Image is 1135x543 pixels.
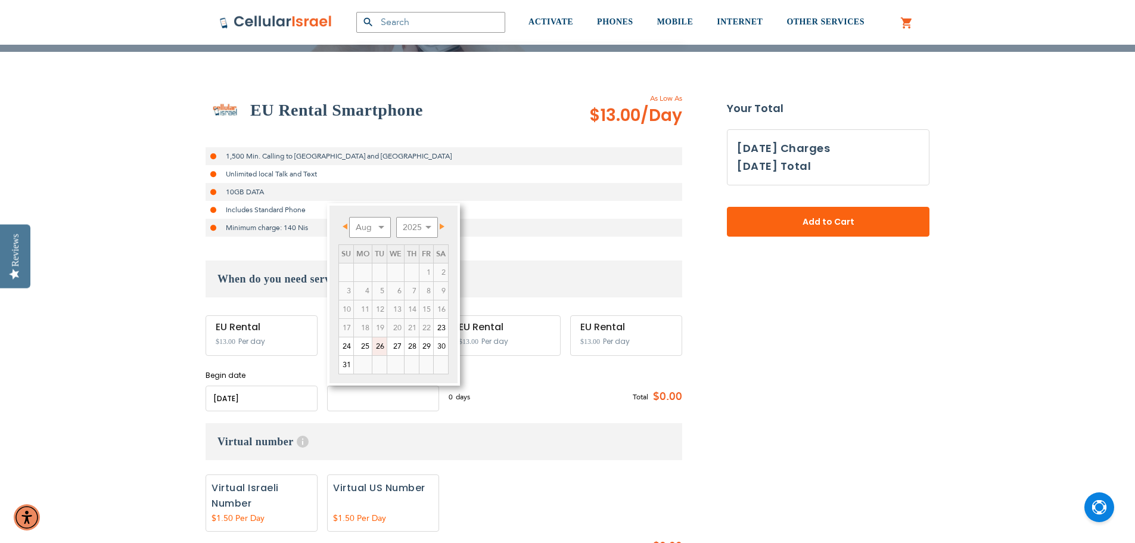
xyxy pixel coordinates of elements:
h3: Virtual number [206,423,682,460]
input: MM/DD/YYYY [206,386,318,411]
input: Search [356,12,505,33]
a: 28 [405,337,419,355]
span: OTHER SERVICES [786,17,865,26]
h2: EU Rental Smartphone [250,98,423,122]
span: $13.00 [589,104,682,128]
span: days [456,392,470,402]
div: EU Rental [216,322,307,333]
td: minimum 7 days rental Or minimum 4 months on Long term plans [354,319,372,337]
span: Help [297,436,309,448]
img: EU Rental Smartphone [206,91,244,129]
a: 27 [387,337,404,355]
li: 1,500 Min. Calling to [GEOGRAPHIC_DATA] and [GEOGRAPHIC_DATA] [206,147,682,165]
li: 10GB DATA [206,183,682,201]
div: Reviews [10,234,21,266]
a: 25 [354,337,372,355]
span: 22 [419,319,433,337]
span: PHONES [597,17,633,26]
img: Cellular Israel Logo [219,15,332,29]
span: Add to Cart [766,216,890,228]
div: EU Rental [459,322,551,333]
span: /Day [640,104,682,128]
span: INTERNET [717,17,763,26]
span: 18 [354,319,372,337]
span: Per day [481,336,508,347]
span: Per day [238,336,265,347]
div: EU Rental [580,322,672,333]
td: minimum 7 days rental Or minimum 4 months on Long term plans [339,319,354,337]
a: 30 [434,337,448,355]
li: Includes Standard Phone [206,201,682,219]
span: 21 [405,319,419,337]
span: 19 [372,319,387,337]
span: Per day [603,336,630,347]
span: Prev [343,224,347,229]
td: minimum 7 days rental Or minimum 4 months on Long term plans [372,319,387,337]
a: Prev [340,219,355,234]
h3: [DATE] Total [737,157,811,175]
span: ACTIVATE [528,17,573,26]
label: Begin date [206,370,318,381]
span: 0 [449,392,456,402]
td: minimum 7 days rental Or minimum 4 months on Long term plans [387,319,405,337]
span: Next [440,224,444,229]
span: $13.00 [580,337,600,346]
span: $0.00 [648,388,682,406]
a: 23 [434,319,448,337]
a: Next [433,219,447,234]
span: $13.00 [459,337,478,346]
span: Total [633,392,648,402]
span: MOBILE [657,17,694,26]
h3: When do you need service? [206,260,682,297]
input: MM/DD/YYYY [327,386,439,411]
a: 29 [419,337,433,355]
span: 17 [339,319,353,337]
button: Add to Cart [727,207,929,237]
td: minimum 7 days rental Or minimum 4 months on Long term plans [419,319,434,337]
a: 31 [339,356,353,374]
h3: [DATE] Charges [737,139,919,157]
li: Unlimited local Talk and Text [206,165,682,183]
li: Minimum charge: 140 Nis [206,219,682,237]
td: minimum 7 days rental Or minimum 4 months on Long term plans [405,319,419,337]
div: Accessibility Menu [14,504,40,530]
select: Select year [396,217,438,238]
span: $13.00 [216,337,235,346]
a: 26 [372,337,387,355]
span: As Low As [557,93,682,104]
span: 20 [387,319,404,337]
select: Select month [349,217,391,238]
a: 24 [339,337,353,355]
strong: Your Total [727,100,929,117]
